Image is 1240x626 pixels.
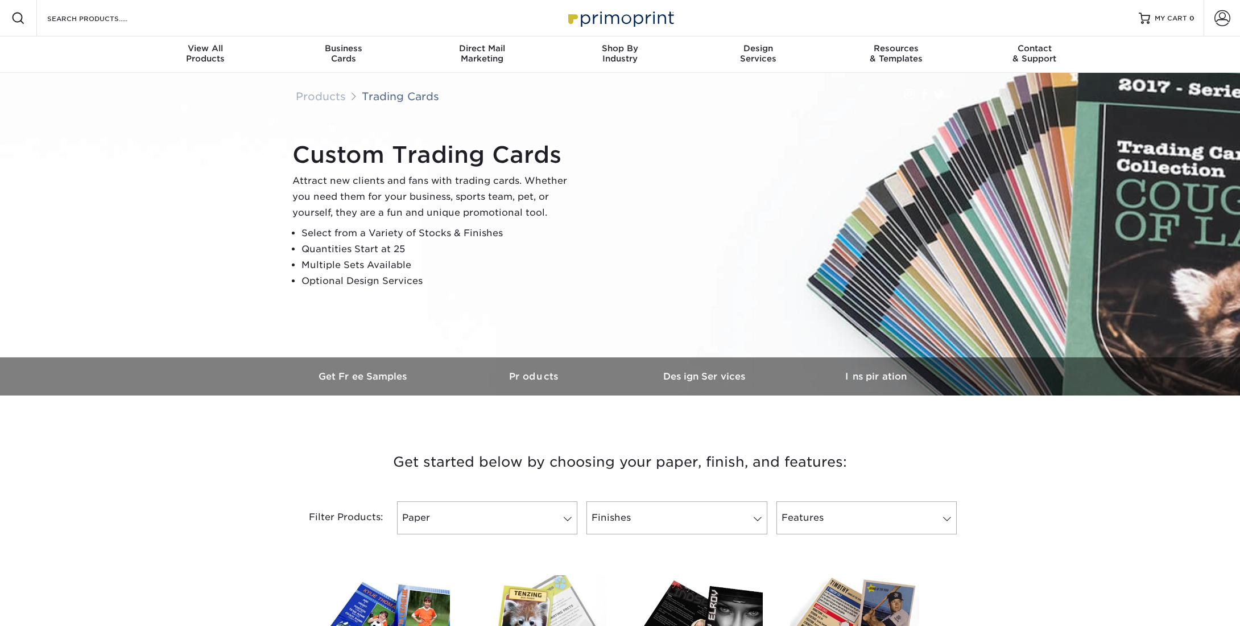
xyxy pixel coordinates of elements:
h1: Custom Trading Cards [292,141,577,168]
h3: Products [449,371,620,382]
div: Marketing [413,43,551,64]
a: Products [296,90,346,102]
div: & Support [965,43,1103,64]
div: Services [689,43,827,64]
li: Optional Design Services [301,273,577,289]
span: Contact [965,43,1103,53]
div: Cards [275,43,413,64]
div: Industry [551,43,689,64]
div: & Templates [827,43,965,64]
a: DesignServices [689,36,827,73]
a: Products [449,357,620,396]
a: Shop ByIndustry [551,36,689,73]
span: 0 [1189,14,1194,22]
li: Select from a Variety of Stocks & Finishes [301,225,577,241]
a: Resources& Templates [827,36,965,73]
h3: Inspiration [791,371,961,382]
span: Business [275,43,413,53]
a: Design Services [620,357,791,396]
input: SEARCH PRODUCTS..... [46,11,157,25]
img: Primoprint [563,6,677,30]
a: Contact& Support [965,36,1103,73]
h3: Get started below by choosing your paper, finish, and features: [287,436,953,488]
span: Resources [827,43,965,53]
a: Trading Cards [362,90,439,102]
span: Shop By [551,43,689,53]
a: Inspiration [791,357,961,396]
h3: Design Services [620,371,791,382]
span: Design [689,43,827,53]
a: BusinessCards [275,36,413,73]
span: View All [137,43,275,53]
a: Direct MailMarketing [413,36,551,73]
div: Products [137,43,275,64]
a: Paper [397,501,577,534]
a: Get Free Samples [279,357,449,396]
li: Multiple Sets Available [301,257,577,273]
h3: Get Free Samples [279,371,449,382]
span: Direct Mail [413,43,551,53]
a: Features [776,501,957,534]
li: Quantities Start at 25 [301,241,577,257]
p: Attract new clients and fans with trading cards. Whether you need them for your business, sports ... [292,173,577,221]
span: MY CART [1155,14,1187,23]
div: Filter Products: [279,501,392,534]
a: View AllProducts [137,36,275,73]
a: Finishes [586,501,767,534]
